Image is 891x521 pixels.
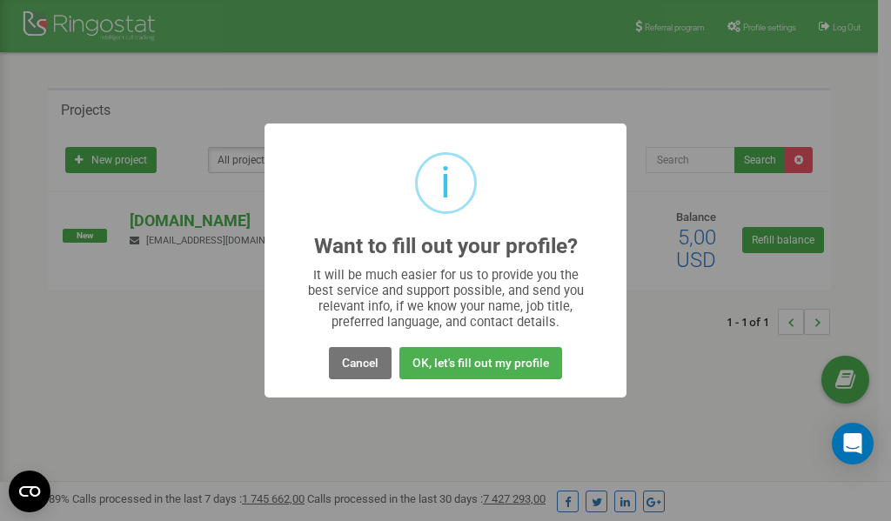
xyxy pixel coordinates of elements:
div: It will be much easier for us to provide you the best service and support possible, and send you ... [299,267,593,330]
button: Open CMP widget [9,471,50,512]
button: OK, let's fill out my profile [399,347,562,379]
div: i [440,155,451,211]
h2: Want to fill out your profile? [314,235,578,258]
button: Cancel [329,347,392,379]
div: Open Intercom Messenger [832,423,874,464]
